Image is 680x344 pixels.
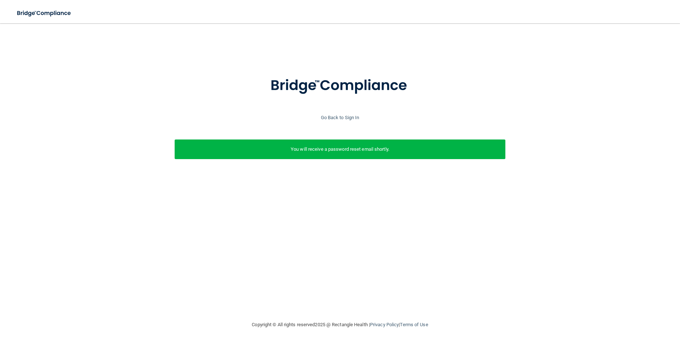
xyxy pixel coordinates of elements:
img: bridge_compliance_login_screen.278c3ca4.svg [11,6,78,21]
iframe: Drift Widget Chat Controller [554,292,671,321]
a: Go Back to Sign In [321,115,359,120]
div: Copyright © All rights reserved 2025 @ Rectangle Health | | [207,313,473,336]
a: Privacy Policy [370,322,399,327]
p: You will receive a password reset email shortly. [180,145,500,154]
img: bridge_compliance_login_screen.278c3ca4.svg [255,67,425,105]
a: Terms of Use [400,322,428,327]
